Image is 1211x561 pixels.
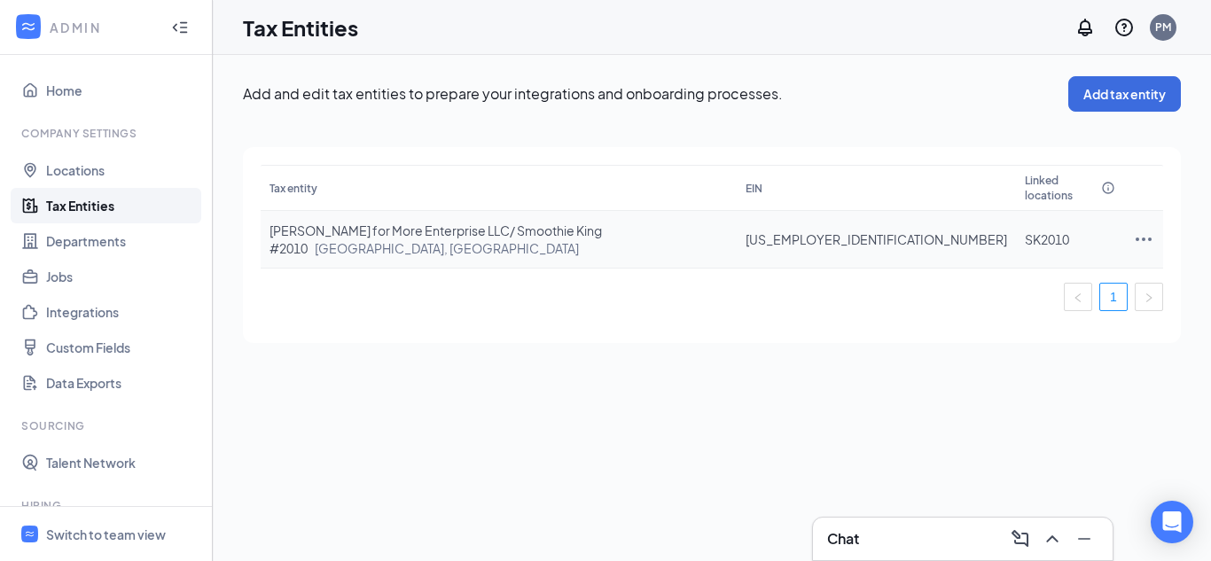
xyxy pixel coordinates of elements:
button: left [1064,283,1092,311]
div: Switch to team view [46,526,166,543]
span: Linked locations [1025,173,1094,203]
li: 1 [1099,283,1128,311]
th: Tax entity [261,165,737,211]
li: Previous Page [1064,283,1092,311]
span: SK2010 [1025,231,1069,247]
a: Integrations [46,294,198,330]
button: right [1135,283,1163,311]
svg: ComposeMessage [1010,528,1031,549]
a: Home [46,73,198,108]
li: Next Page [1135,283,1163,311]
div: Hiring [21,498,194,513]
div: ADMIN [50,19,155,36]
a: Talent Network [46,445,198,480]
button: Add tax entity [1068,76,1181,112]
a: Jobs [46,259,198,294]
span: [PERSON_NAME] for More Enterprise LLC/ Smoothie King #2010 [270,222,602,256]
svg: WorkstreamLogo [24,528,35,540]
a: 1 [1100,284,1127,310]
span: [GEOGRAPHIC_DATA], [GEOGRAPHIC_DATA] [308,240,579,256]
p: Add and edit tax entities to prepare your integrations and onboarding processes. [243,84,1068,104]
td: [US_EMPLOYER_IDENTIFICATION_NUMBER] [737,211,1016,269]
a: Custom Fields [46,330,198,365]
div: Sourcing [21,418,194,433]
a: Tax Entities [46,188,198,223]
span: right [1144,292,1154,303]
th: EIN [737,165,1016,211]
button: Minimize [1070,525,1098,553]
svg: Info [1101,181,1115,195]
div: Company Settings [21,126,194,141]
h3: Chat [827,529,859,549]
svg: WorkstreamLogo [20,18,37,35]
svg: Collapse [171,19,189,36]
h1: Tax Entities [243,12,358,43]
a: Data Exports [46,365,198,401]
a: Locations [46,152,198,188]
svg: QuestionInfo [1113,17,1135,38]
svg: Ellipses [1133,229,1154,250]
svg: Minimize [1074,528,1095,549]
div: PM [1155,19,1171,35]
div: Open Intercom Messenger [1151,501,1193,543]
a: Departments [46,223,198,259]
button: ComposeMessage [1006,525,1035,553]
svg: ChevronUp [1042,528,1063,549]
button: ChevronUp [1038,525,1066,553]
span: left [1073,292,1083,303]
svg: Notifications [1074,17,1096,38]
